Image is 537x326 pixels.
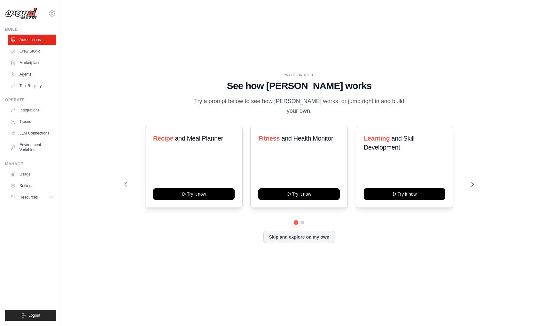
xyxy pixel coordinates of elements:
span: Logout [28,313,40,318]
button: Try it now [153,188,235,200]
a: Agents [8,69,56,79]
span: Fitness [258,135,280,142]
a: Integrations [8,105,56,115]
div: Manage [5,161,56,167]
span: and Health Monitor [282,135,333,142]
button: Try it now [258,188,340,200]
a: Marketplace [8,58,56,68]
a: Tool Registry [8,81,56,91]
a: Settings [8,181,56,191]
a: Crew Studio [8,46,56,56]
img: Logo [5,7,37,20]
a: LLM Connections [8,128,56,138]
a: Traces [8,117,56,127]
button: Logout [5,310,56,321]
a: Usage [8,169,56,179]
button: Resources [8,192,56,202]
span: Learning [364,135,390,142]
span: and Skill Development [364,135,414,151]
span: Resources [19,195,38,200]
div: Build [5,27,56,32]
button: Skip and explore on my own [263,231,335,243]
div: Operate [5,97,56,102]
a: Automations [8,35,56,45]
button: Try it now [364,188,445,200]
p: Try a prompt below to see how [PERSON_NAME] works, or jump right in and build your own. [192,97,407,116]
span: and Meal Planner [175,135,223,142]
span: Recipe [153,135,173,142]
a: Environment Variables [8,140,56,155]
div: WALKTHROUGH [125,73,473,77]
h1: See how [PERSON_NAME] works [125,80,473,92]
